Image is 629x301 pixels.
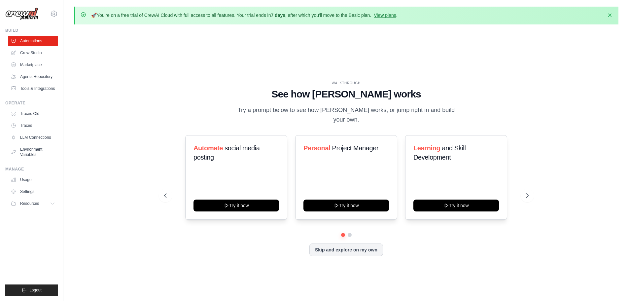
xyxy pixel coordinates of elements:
[8,120,58,131] a: Traces
[8,132,58,143] a: LLM Connections
[309,244,383,256] button: Skip and explore on my own
[303,200,389,211] button: Try it now
[5,8,38,20] img: Logo
[413,144,440,152] span: Learning
[20,201,39,206] span: Resources
[91,12,398,19] p: You're on a free trial of CrewAI Cloud with full access to all features. Your trial ends in , aft...
[8,198,58,209] button: Resources
[235,105,457,125] p: Try a prompt below to see how [PERSON_NAME] works, or jump right in and build your own.
[332,144,378,152] span: Project Manager
[29,287,42,293] span: Logout
[413,200,499,211] button: Try it now
[303,144,330,152] span: Personal
[5,28,58,33] div: Build
[8,83,58,94] a: Tools & Integrations
[164,88,529,100] h1: See how [PERSON_NAME] works
[164,81,529,86] div: WALKTHROUGH
[5,100,58,106] div: Operate
[8,71,58,82] a: Agents Repository
[8,144,58,160] a: Environment Variables
[91,13,97,18] strong: 🚀
[8,108,58,119] a: Traces Old
[8,36,58,46] a: Automations
[193,144,260,161] span: social media posting
[271,13,285,18] strong: 7 days
[8,59,58,70] a: Marketplace
[193,200,279,211] button: Try it now
[374,13,396,18] a: View plans
[8,174,58,185] a: Usage
[5,284,58,296] button: Logout
[8,186,58,197] a: Settings
[5,167,58,172] div: Manage
[193,144,223,152] span: Automate
[8,48,58,58] a: Crew Studio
